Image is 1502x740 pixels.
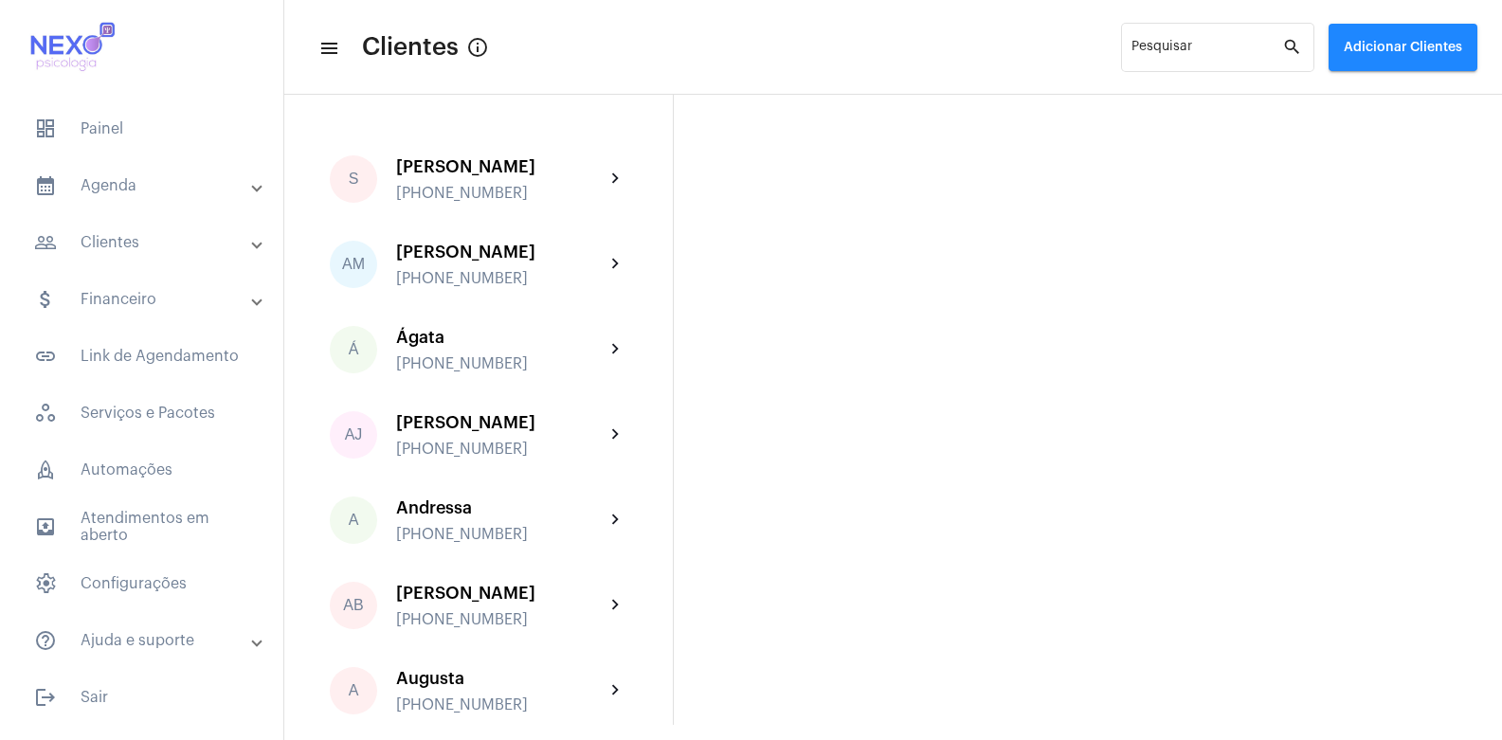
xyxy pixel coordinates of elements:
[19,447,264,493] span: Automações
[19,675,264,720] span: Sair
[34,572,57,595] span: sidenav icon
[396,498,605,517] div: Andressa
[11,163,283,208] mat-expansion-panel-header: sidenav iconAgenda
[605,168,627,190] mat-icon: chevron_right
[1329,24,1477,71] button: Adicionar Clientes
[396,441,605,458] div: [PHONE_NUMBER]
[605,424,627,446] mat-icon: chevron_right
[396,355,605,372] div: [PHONE_NUMBER]
[15,9,126,85] img: 616cf56f-bdc5-9e2e-9429-236ee6dd82e0.jpg
[34,288,57,311] mat-icon: sidenav icon
[605,338,627,361] mat-icon: chevron_right
[396,669,605,688] div: Augusta
[11,277,283,322] mat-expansion-panel-header: sidenav iconFinanceiro
[330,155,377,203] div: S
[396,413,605,432] div: [PERSON_NAME]
[330,667,377,714] div: A
[19,390,264,436] span: Serviços e Pacotes
[34,629,57,652] mat-icon: sidenav icon
[330,241,377,288] div: AM
[19,334,264,379] span: Link de Agendamento
[1282,36,1305,59] mat-icon: search
[330,326,377,373] div: Á
[396,270,605,287] div: [PHONE_NUMBER]
[466,36,489,59] mat-icon: Button that displays a tooltip when focused or hovered over
[396,328,605,347] div: Ágata
[396,584,605,603] div: [PERSON_NAME]
[34,174,57,197] mat-icon: sidenav icon
[34,231,253,254] mat-panel-title: Clientes
[34,345,57,368] mat-icon: sidenav icon
[362,32,459,63] span: Clientes
[34,402,57,424] span: sidenav icon
[396,185,605,202] div: [PHONE_NUMBER]
[34,459,57,481] span: sidenav icon
[11,618,283,663] mat-expansion-panel-header: sidenav iconAjuda e suporte
[1131,44,1282,59] input: Pesquisar
[34,629,253,652] mat-panel-title: Ajuda e suporte
[34,117,57,140] span: sidenav icon
[19,106,264,152] span: Painel
[34,288,253,311] mat-panel-title: Financeiro
[34,686,57,709] mat-icon: sidenav icon
[19,561,264,606] span: Configurações
[19,504,264,550] span: Atendimentos em aberto
[396,157,605,176] div: [PERSON_NAME]
[605,509,627,532] mat-icon: chevron_right
[396,611,605,628] div: [PHONE_NUMBER]
[396,243,605,262] div: [PERSON_NAME]
[34,515,57,538] mat-icon: sidenav icon
[459,28,497,66] button: Button that displays a tooltip when focused or hovered over
[396,696,605,713] div: [PHONE_NUMBER]
[396,526,605,543] div: [PHONE_NUMBER]
[318,37,337,60] mat-icon: sidenav icon
[330,582,377,629] div: AB
[11,220,283,265] mat-expansion-panel-header: sidenav iconClientes
[605,253,627,276] mat-icon: chevron_right
[34,231,57,254] mat-icon: sidenav icon
[605,679,627,702] mat-icon: chevron_right
[605,594,627,617] mat-icon: chevron_right
[330,411,377,459] div: AJ
[1344,41,1462,54] span: Adicionar Clientes
[34,174,253,197] mat-panel-title: Agenda
[330,496,377,544] div: A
